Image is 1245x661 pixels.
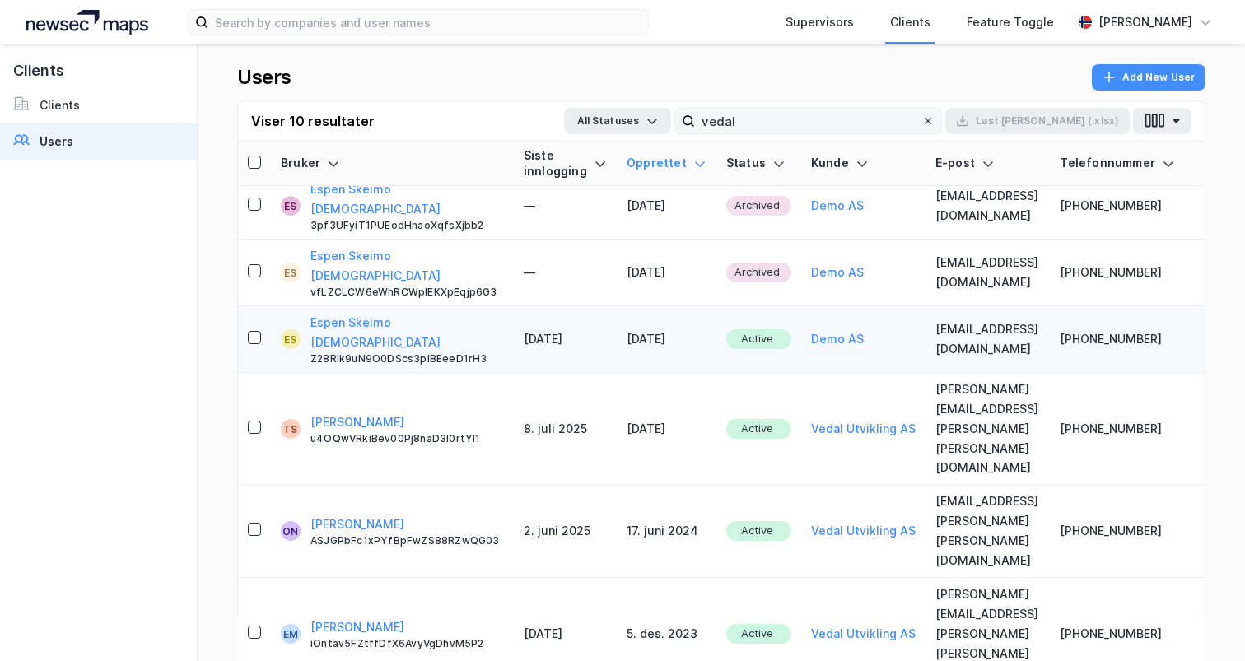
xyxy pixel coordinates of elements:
[786,12,854,32] div: Supervisors
[281,156,504,171] div: Bruker
[310,246,504,286] button: Espen Skeimo [DEMOGRAPHIC_DATA]
[310,352,504,365] div: Z28RIk9uN9O0DScs3plBEeeD1rH3
[617,173,716,240] td: [DATE]
[1060,521,1175,541] div: [PHONE_NUMBER]
[811,196,864,216] button: Demo AS
[811,521,916,541] button: Vedal Utvikling AS
[926,373,1050,486] td: [PERSON_NAME][EMAIL_ADDRESS][PERSON_NAME][PERSON_NAME][DOMAIN_NAME]
[310,637,504,650] div: iOntav5FZtffDfX6AvyVgDhvM5P2
[310,617,404,637] button: [PERSON_NAME]
[514,373,617,486] td: 8. juli 2025
[1060,624,1175,644] div: [PHONE_NUMBER]
[310,432,504,445] div: u4OQwVRkiBev00Pj8naD3l0rtYl1
[1060,263,1175,282] div: [PHONE_NUMBER]
[617,306,716,373] td: [DATE]
[1060,419,1175,439] div: [PHONE_NUMBER]
[237,64,291,91] div: Users
[1060,196,1175,216] div: [PHONE_NUMBER]
[617,240,716,306] td: [DATE]
[310,412,404,432] button: [PERSON_NAME]
[726,156,791,171] div: Status
[935,156,1040,171] div: E-post
[811,263,864,282] button: Demo AS
[1163,582,1245,661] div: Kontrollprogram for chat
[524,148,607,179] div: Siste innlogging
[284,329,296,349] div: ES
[40,95,80,115] div: Clients
[283,419,297,439] div: TS
[1163,582,1245,661] iframe: Chat Widget
[284,196,296,216] div: ES
[310,219,504,232] div: 3pf3UFyiT1PUEodHnaoXqfsXjbb2
[617,373,716,486] td: [DATE]
[514,306,617,373] td: [DATE]
[967,12,1054,32] div: Feature Toggle
[40,132,73,151] div: Users
[627,156,706,171] div: Opprettet
[926,485,1050,578] td: [EMAIL_ADDRESS][PERSON_NAME][PERSON_NAME][DOMAIN_NAME]
[926,173,1050,240] td: [EMAIL_ADDRESS][DOMAIN_NAME]
[284,263,296,282] div: ES
[811,329,864,349] button: Demo AS
[926,240,1050,306] td: [EMAIL_ADDRESS][DOMAIN_NAME]
[890,12,930,32] div: Clients
[514,240,617,306] td: —
[1092,64,1205,91] button: Add New User
[208,10,648,35] input: Search by companies and user names
[26,10,148,35] img: logo.a4113a55bc3d86da70a041830d287a7e.svg
[514,485,617,578] td: 2. juni 2025
[1060,156,1175,171] div: Telefonnummer
[310,514,404,534] button: [PERSON_NAME]
[514,173,617,240] td: —
[695,109,921,133] input: Search user by name, email or client
[617,485,716,578] td: 17. juni 2024
[310,534,504,547] div: ASJGPbFc1xPYfBpFwZS88RZwQG03
[283,624,298,644] div: EM
[310,179,504,219] button: Espen Skeimo [DEMOGRAPHIC_DATA]
[251,111,375,131] div: Viser 10 resultater
[564,108,671,134] button: All Statuses
[811,624,916,644] button: Vedal Utvikling AS
[282,521,298,541] div: ON
[1098,12,1192,32] div: [PERSON_NAME]
[1060,329,1175,349] div: [PHONE_NUMBER]
[310,313,504,352] button: Espen Skeimo [DEMOGRAPHIC_DATA]
[310,286,504,299] div: vfLZCLCW6eWhRCWplEKXpEqjp6G3
[811,419,916,439] button: Vedal Utvikling AS
[926,306,1050,373] td: [EMAIL_ADDRESS][DOMAIN_NAME]
[811,156,916,171] div: Kunde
